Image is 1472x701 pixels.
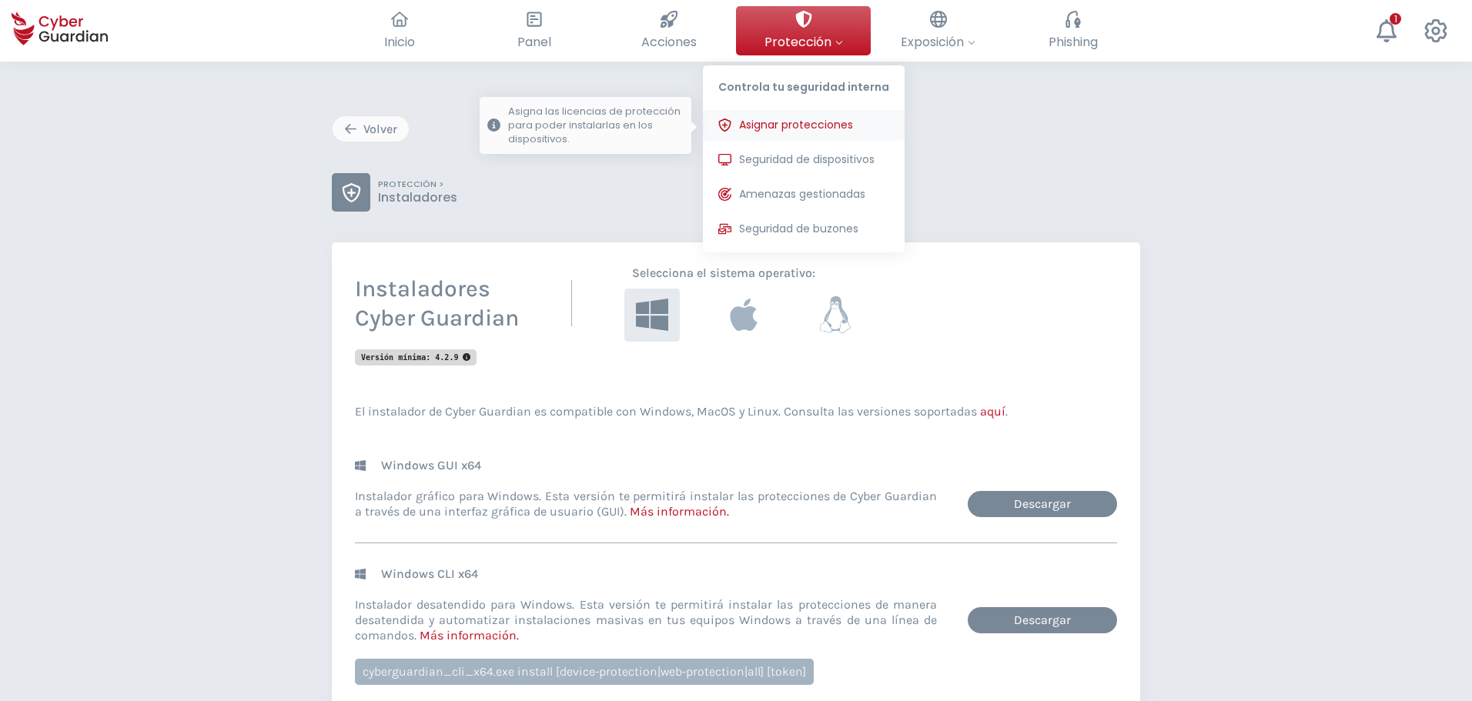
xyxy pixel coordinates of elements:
[901,32,975,52] span: Exposición
[641,32,697,52] span: Acciones
[1390,13,1401,25] div: 1
[1005,6,1140,55] button: Phishing
[355,275,519,332] h2: Instaladores Cyber Guardian
[508,105,684,146] p: Asigna las licencias de protección para poder instalarlas en los dispositivos.
[381,566,478,582] p: Windows CLI x64
[378,190,457,205] p: Instaladores
[420,628,519,643] a: Más información.
[739,152,875,168] span: Seguridad de dispositivos
[871,6,1005,55] button: Exposición
[332,6,467,55] button: Inicio
[968,491,1117,517] a: Descargar
[703,214,905,245] button: Seguridad de buzones
[517,32,551,52] span: Panel
[980,404,1005,419] a: aquí
[601,6,736,55] button: Acciones
[381,458,481,473] p: Windows GUI x64
[703,145,905,175] button: Seguridad de dispositivos
[1049,32,1098,52] span: Phishing
[736,6,871,55] button: ProtecciónControla tu seguridad internaAsignar proteccionesAsigna las licencias de protección par...
[355,489,937,519] p: Instalador gráfico para Windows. Esta versión te permitirá instalar las protecciones de Cyber Gua...
[378,179,457,190] p: PROTECCIÓN >
[739,221,858,237] span: Seguridad de buzones
[703,110,905,141] button: Asignar proteccionesAsigna las licencias de protección para poder instalarlas en los dispositivos.
[703,65,905,102] p: Controla tu seguridad interna
[739,186,865,202] span: Amenazas gestionadas
[764,32,843,52] span: Protección
[355,404,1117,419] p: El instalador de Cyber Guardian es compatible con Windows, MacOS y Linux. Consulta las versiones ...
[968,607,1117,633] a: Descargar
[630,504,729,519] a: Más información.
[332,115,410,142] button: Volver
[361,353,470,362] span: Versión mínima: 4.2.9
[344,120,397,139] div: Volver
[739,117,853,133] span: Asignar protecciones
[384,32,415,52] span: Inicio
[467,6,601,55] button: Panel
[355,659,814,685] div: cyberguardian_cli_x64.exe install [device-protection|web-protection|all] [token]
[355,597,937,643] p: Instalador desatendido para Windows. Esta versión te permitirá instalar las protecciones de maner...
[624,265,863,281] p: Selecciona el sistema operativo :
[703,179,905,210] button: Amenazas gestionadas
